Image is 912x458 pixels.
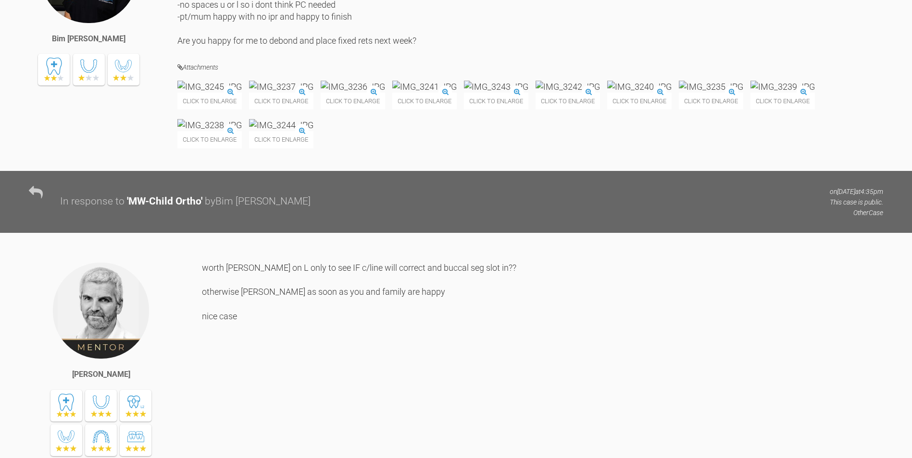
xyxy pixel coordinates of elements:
[177,81,242,93] img: IMG_3245.JPG
[177,119,242,131] img: IMG_3238.JPG
[177,93,242,109] span: Click to enlarge
[249,119,313,131] img: IMG_3244.JPG
[830,186,883,197] p: on [DATE] at 4:35pm
[830,207,883,218] p: Other Case
[536,81,600,93] img: IMG_3242.JPG
[249,81,313,93] img: IMG_3237.JPG
[536,93,600,109] span: Click to enlarge
[321,81,385,93] img: IMG_3236.JPG
[607,93,672,109] span: Click to enlarge
[464,93,528,109] span: Click to enlarge
[321,93,385,109] span: Click to enlarge
[464,81,528,93] img: IMG_3243.JPG
[60,193,125,210] div: In response to
[249,93,313,109] span: Click to enlarge
[72,368,130,381] div: [PERSON_NAME]
[177,131,242,148] span: Click to enlarge
[205,193,311,210] div: by Bim [PERSON_NAME]
[392,81,457,93] img: IMG_3241.JPG
[679,81,743,93] img: IMG_3235.JPG
[52,262,150,360] img: Ross Hobson
[679,93,743,109] span: Click to enlarge
[249,131,313,148] span: Click to enlarge
[127,193,202,210] div: ' MW-Child Ortho '
[750,81,815,93] img: IMG_3239.JPG
[750,93,815,109] span: Click to enlarge
[177,61,883,73] h4: Attachments
[392,93,457,109] span: Click to enlarge
[830,197,883,207] p: This case is public.
[52,33,125,45] div: Bim [PERSON_NAME]
[607,81,672,93] img: IMG_3240.JPG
